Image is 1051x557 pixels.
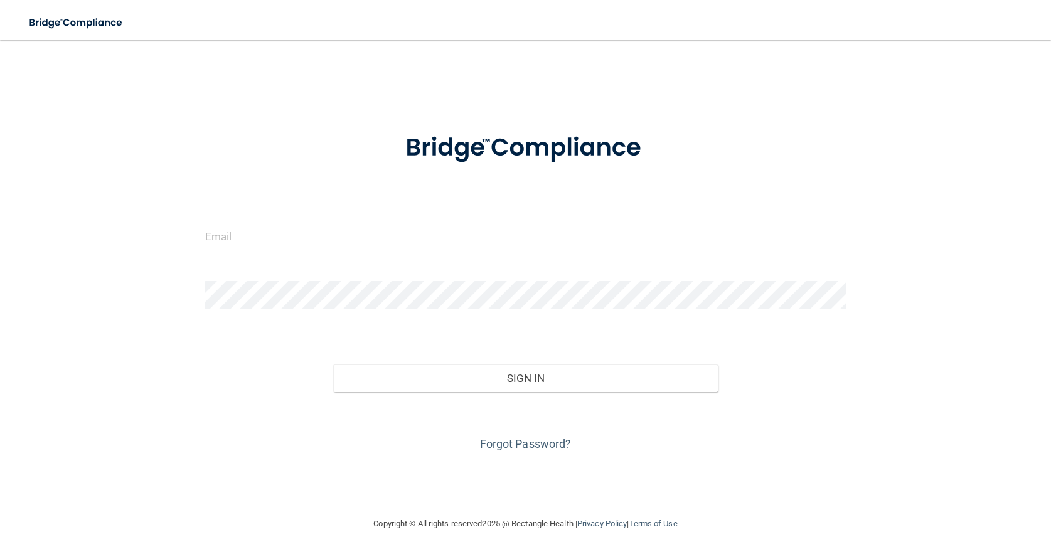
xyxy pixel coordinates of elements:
[577,519,627,528] a: Privacy Policy
[629,519,677,528] a: Terms of Use
[380,115,672,181] img: bridge_compliance_login_screen.278c3ca4.svg
[297,504,755,544] div: Copyright © All rights reserved 2025 @ Rectangle Health | |
[480,437,572,450] a: Forgot Password?
[19,10,134,36] img: bridge_compliance_login_screen.278c3ca4.svg
[205,222,846,250] input: Email
[333,364,717,392] button: Sign In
